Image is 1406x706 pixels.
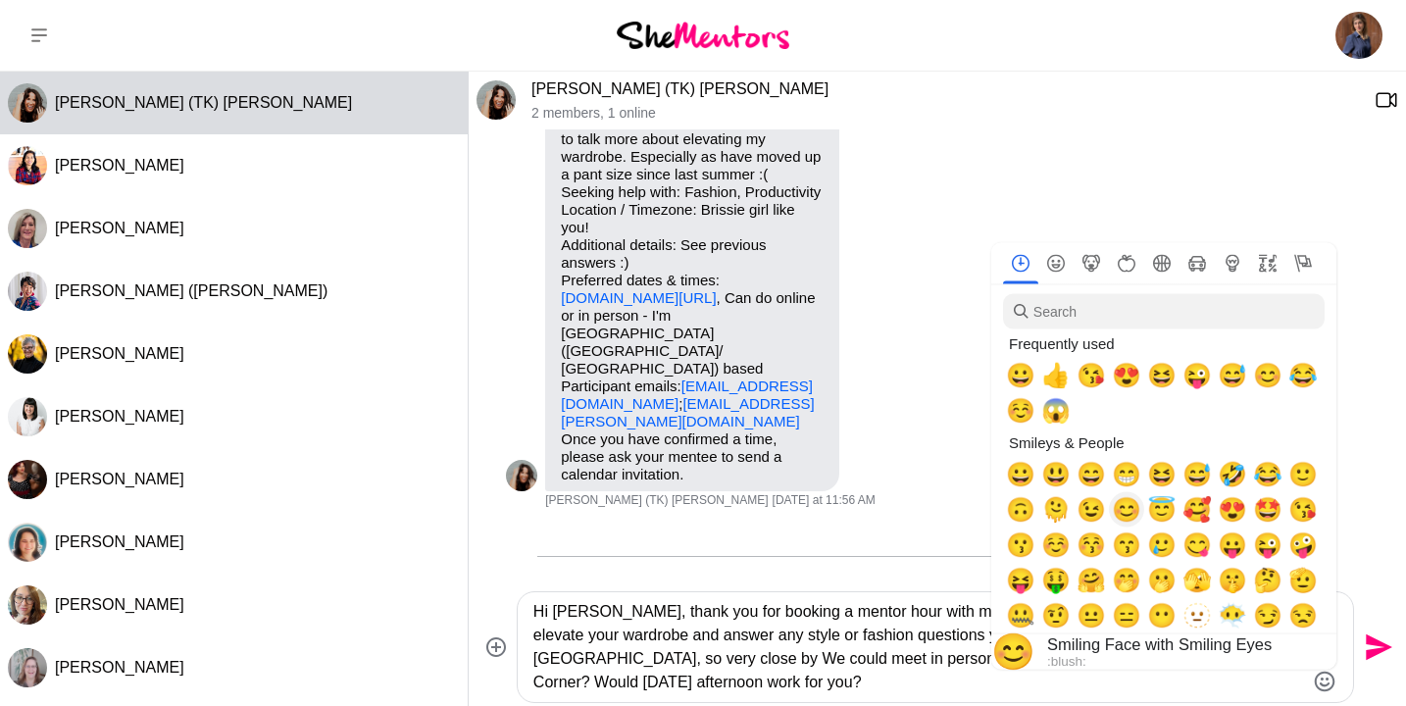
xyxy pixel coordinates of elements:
[773,493,876,509] time: 2025-10-02T01:56:46.624Z
[477,80,516,120] div: Taliah-Kate (TK) Byron
[8,523,47,562] img: L
[561,395,814,429] a: [EMAIL_ADDRESS][PERSON_NAME][DOMAIN_NAME]
[55,596,184,613] span: [PERSON_NAME]
[8,460,47,499] img: M
[1313,670,1336,693] button: Emoji picker
[55,471,184,487] span: [PERSON_NAME]
[545,493,768,509] span: [PERSON_NAME] (TK) [PERSON_NAME]
[8,334,47,374] img: T
[561,430,824,483] p: Once you have confirmed a time, please ask your mentee to send a calendar invitation.
[55,408,184,425] span: [PERSON_NAME]
[1335,12,1382,59] img: Cintia Hernandez
[617,22,789,48] img: She Mentors Logo
[55,94,352,111] span: [PERSON_NAME] (TK) [PERSON_NAME]
[8,83,47,123] div: Taliah-Kate (TK) Byron
[55,659,184,676] span: [PERSON_NAME]
[8,272,47,311] div: Jean Jing Yin Sum (Jean)
[8,648,47,687] div: Anne-Marije Bussink
[8,397,47,436] img: H
[55,220,184,236] span: [PERSON_NAME]
[561,378,813,412] a: [EMAIL_ADDRESS][DOMAIN_NAME]
[8,648,47,687] img: A
[8,146,47,185] img: D
[506,460,537,491] div: Taliah-Kate (TK) Byron
[8,146,47,185] div: Diana Philip
[8,334,47,374] div: Tam Jones
[8,209,47,248] div: Kate Smyth
[561,113,824,430] p: Purpose of Mentor Hour: Other: Wanted to talk more about elevating my wardrobe. Especially as hav...
[8,83,47,123] img: T
[55,533,184,550] span: [PERSON_NAME]
[533,600,1304,694] textarea: Type your message
[506,460,537,491] img: T
[531,80,829,97] a: [PERSON_NAME] (TK) [PERSON_NAME]
[8,272,47,311] img: J
[8,585,47,625] img: C
[55,157,184,174] span: [PERSON_NAME]
[477,80,516,120] img: T
[8,209,47,248] img: K
[531,105,1359,122] p: 2 members , 1 online
[1354,626,1398,670] button: Send
[8,397,47,436] div: Hayley Robertson
[55,345,184,362] span: [PERSON_NAME]
[8,585,47,625] div: Courtney McCloud
[8,523,47,562] div: Lily Rudolph
[8,460,47,499] div: Melissa Rodda
[55,282,327,299] span: [PERSON_NAME] ([PERSON_NAME])
[561,289,716,306] a: [DOMAIN_NAME][URL]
